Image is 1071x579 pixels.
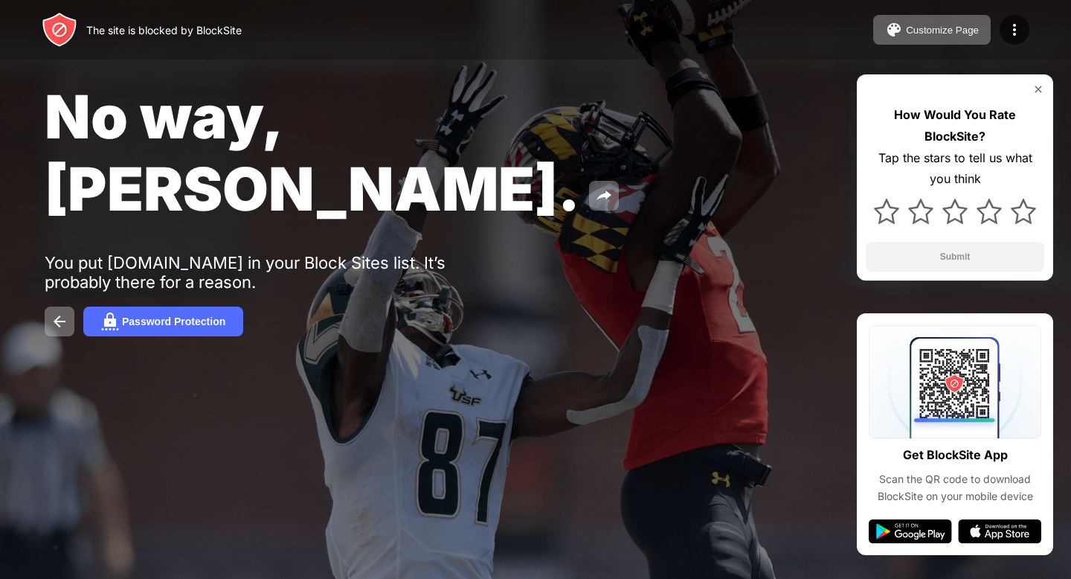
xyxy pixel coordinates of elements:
img: star.svg [942,199,968,224]
span: No way, [PERSON_NAME]. [45,80,580,225]
div: Customize Page [906,25,979,36]
div: You put [DOMAIN_NAME] in your Block Sites list. It’s probably there for a reason. [45,253,504,292]
div: Get BlockSite App [903,444,1008,466]
img: back.svg [51,313,68,330]
img: star.svg [1011,199,1036,224]
div: Scan the QR code to download BlockSite on your mobile device [869,471,1041,505]
button: Customize Page [873,15,991,45]
div: Password Protection [122,316,225,327]
img: header-logo.svg [42,12,77,48]
img: star.svg [908,199,933,224]
img: star.svg [874,199,899,224]
img: share.svg [595,187,613,205]
div: How Would You Rate BlockSite? [866,104,1044,147]
img: menu-icon.svg [1006,21,1023,39]
button: Password Protection [83,307,243,336]
img: google-play.svg [869,519,952,543]
img: pallet.svg [885,21,903,39]
img: app-store.svg [958,519,1041,543]
img: rate-us-close.svg [1032,83,1044,95]
div: The site is blocked by BlockSite [86,24,242,36]
div: Tap the stars to tell us what you think [866,147,1044,191]
img: star.svg [977,199,1002,224]
button: Submit [866,242,1044,272]
img: password.svg [101,313,119,330]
